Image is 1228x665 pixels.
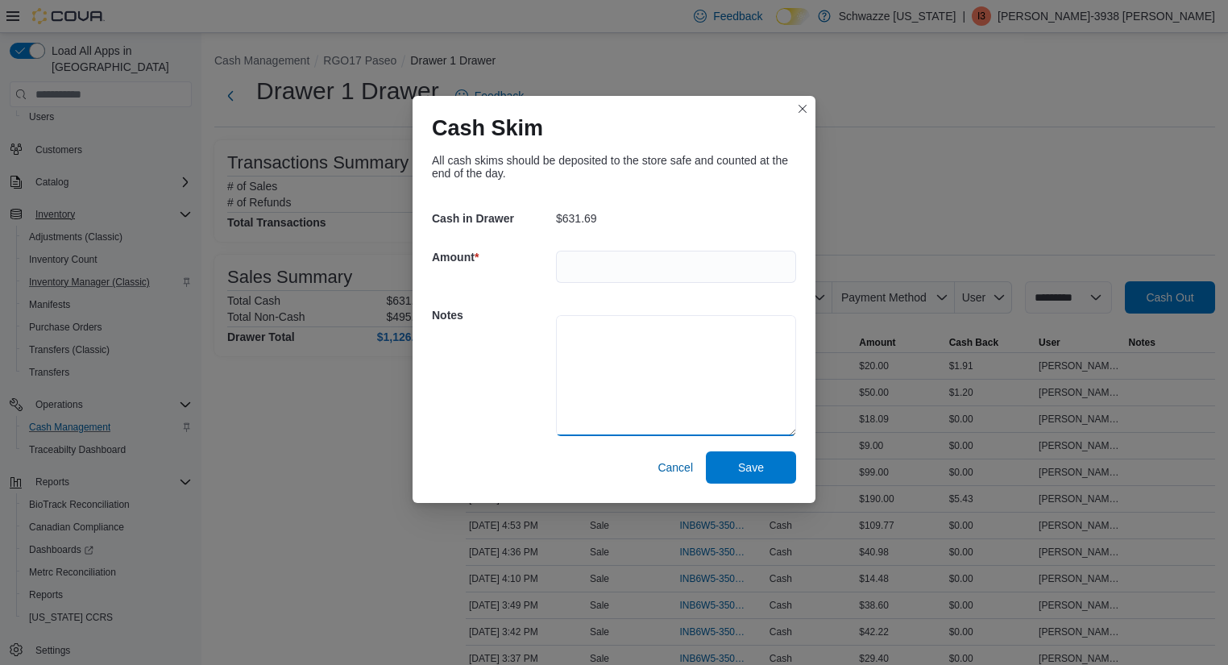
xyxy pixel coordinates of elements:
button: Cancel [651,451,699,484]
button: Save [706,451,796,484]
div: All cash skims should be deposited to the store safe and counted at the end of the day. [432,154,796,180]
span: Save [738,459,764,476]
span: Cancel [658,459,693,476]
h5: Cash in Drawer [432,202,553,235]
h1: Cash Skim [432,115,543,141]
h5: Notes [432,299,553,331]
button: Closes this modal window [793,99,812,118]
h5: Amount [432,241,553,273]
p: $631.69 [556,212,597,225]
